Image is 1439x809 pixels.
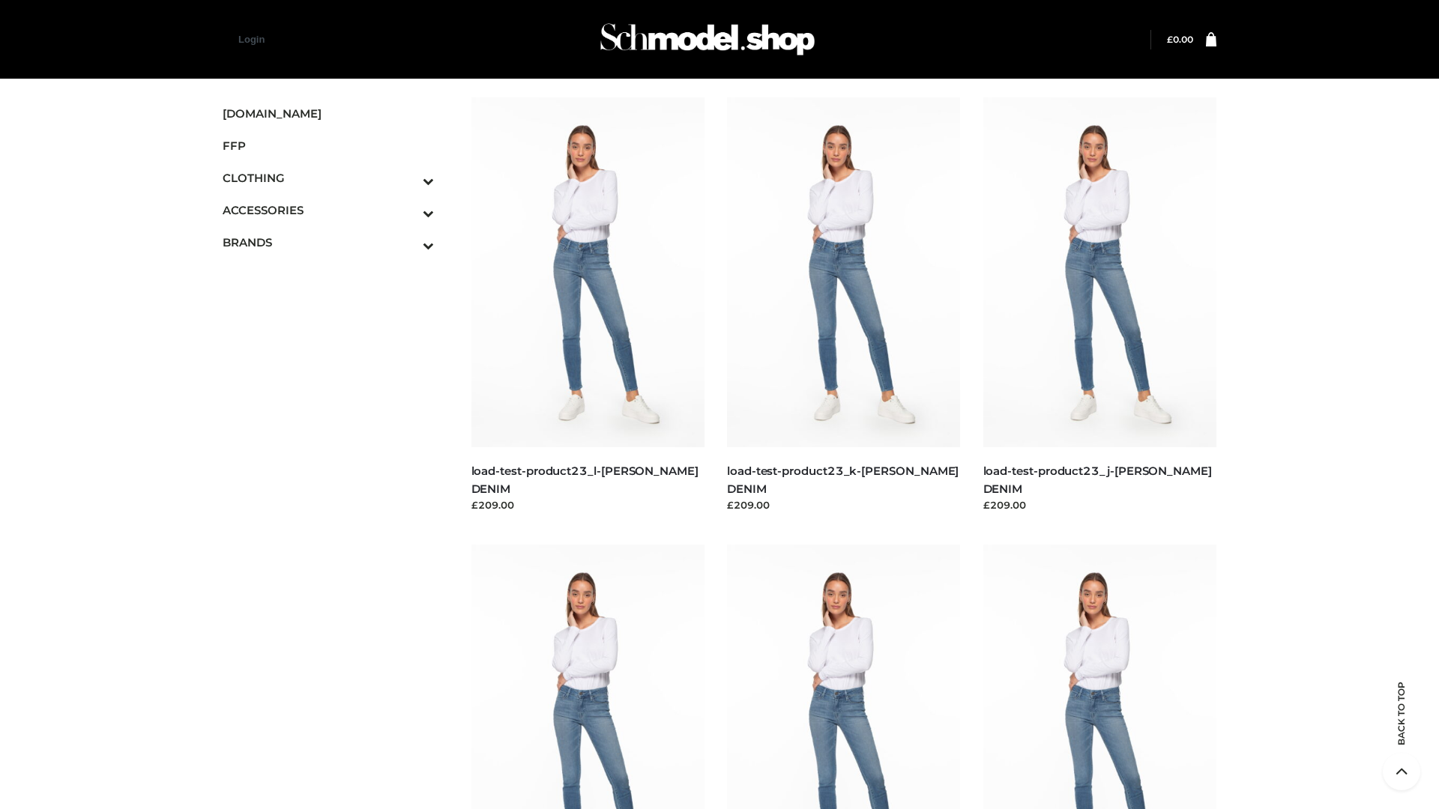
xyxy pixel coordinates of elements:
[471,497,705,512] div: £209.00
[223,162,434,194] a: CLOTHINGToggle Submenu
[1167,34,1193,45] a: £0.00
[983,497,1217,512] div: £209.00
[381,194,434,226] button: Toggle Submenu
[983,464,1212,495] a: load-test-product23_j-[PERSON_NAME] DENIM
[223,169,434,187] span: CLOTHING
[223,105,434,122] span: [DOMAIN_NAME]
[471,464,699,495] a: load-test-product23_l-[PERSON_NAME] DENIM
[223,194,434,226] a: ACCESSORIESToggle Submenu
[381,162,434,194] button: Toggle Submenu
[727,464,959,495] a: load-test-product23_k-[PERSON_NAME] DENIM
[727,497,961,512] div: £209.00
[223,97,434,130] a: [DOMAIN_NAME]
[223,130,434,162] a: FFP
[1383,708,1420,745] span: Back to top
[1167,34,1193,45] bdi: 0.00
[595,10,820,69] img: Schmodel Admin 964
[223,137,434,154] span: FFP
[223,234,434,251] span: BRANDS
[381,226,434,258] button: Toggle Submenu
[1167,34,1173,45] span: £
[223,226,434,258] a: BRANDSToggle Submenu
[238,34,265,45] a: Login
[223,202,434,219] span: ACCESSORIES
